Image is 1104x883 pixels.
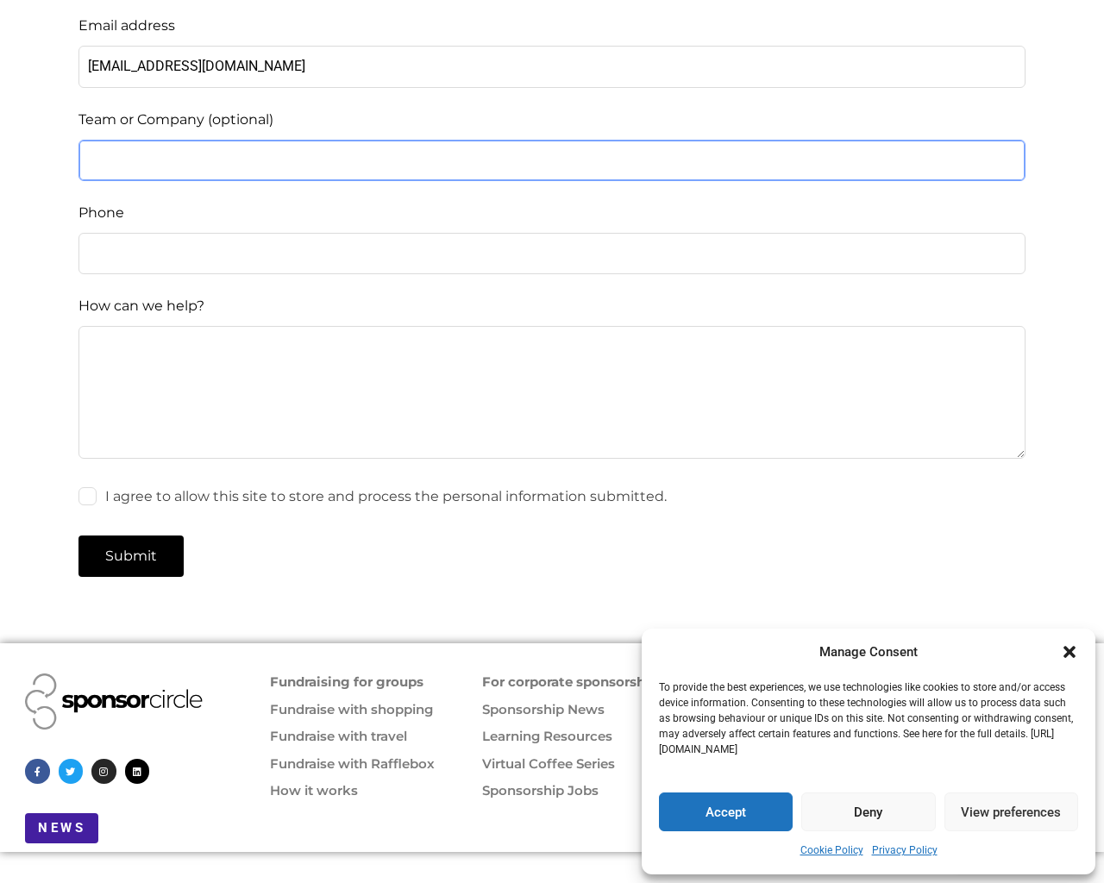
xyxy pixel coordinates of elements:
[801,792,935,831] button: Deny
[872,840,938,861] a: Privacy Policy
[270,673,423,690] a: Fundraising for groups
[105,488,667,504] span: I agree to allow this site to store and process the personal information submitted.
[270,701,433,717] a: Fundraise with shopping
[800,840,863,861] a: Cookie Policy
[482,673,658,690] a: For corporate sponsorship
[25,813,98,843] a: NEWS
[38,822,85,835] span: NEWS
[25,673,203,730] img: Sponsor Circle logo
[270,782,358,798] a: How it works
[659,792,793,831] button: Accept
[944,792,1078,831] button: View preferences
[78,17,175,34] span: Email address
[270,755,435,772] a: Fundraise with Rafflebox
[78,535,184,577] button: Submit
[482,782,599,798] a: Sponsorship Jobs
[1061,643,1078,661] div: Close dialogue
[78,204,124,221] span: Phone
[482,728,612,744] a: Learning Resources
[78,111,204,128] span: Team or Company
[482,701,605,717] a: Sponsorship News
[270,728,407,744] a: Fundraise with travel
[78,297,204,314] span: How can we help?
[819,642,918,663] div: Manage Consent
[482,755,615,772] a: Virtual Coffee Series
[659,679,1076,757] p: To provide the best experiences, we use technologies like cookies to store and/or access device i...
[208,111,273,128] span: (optional)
